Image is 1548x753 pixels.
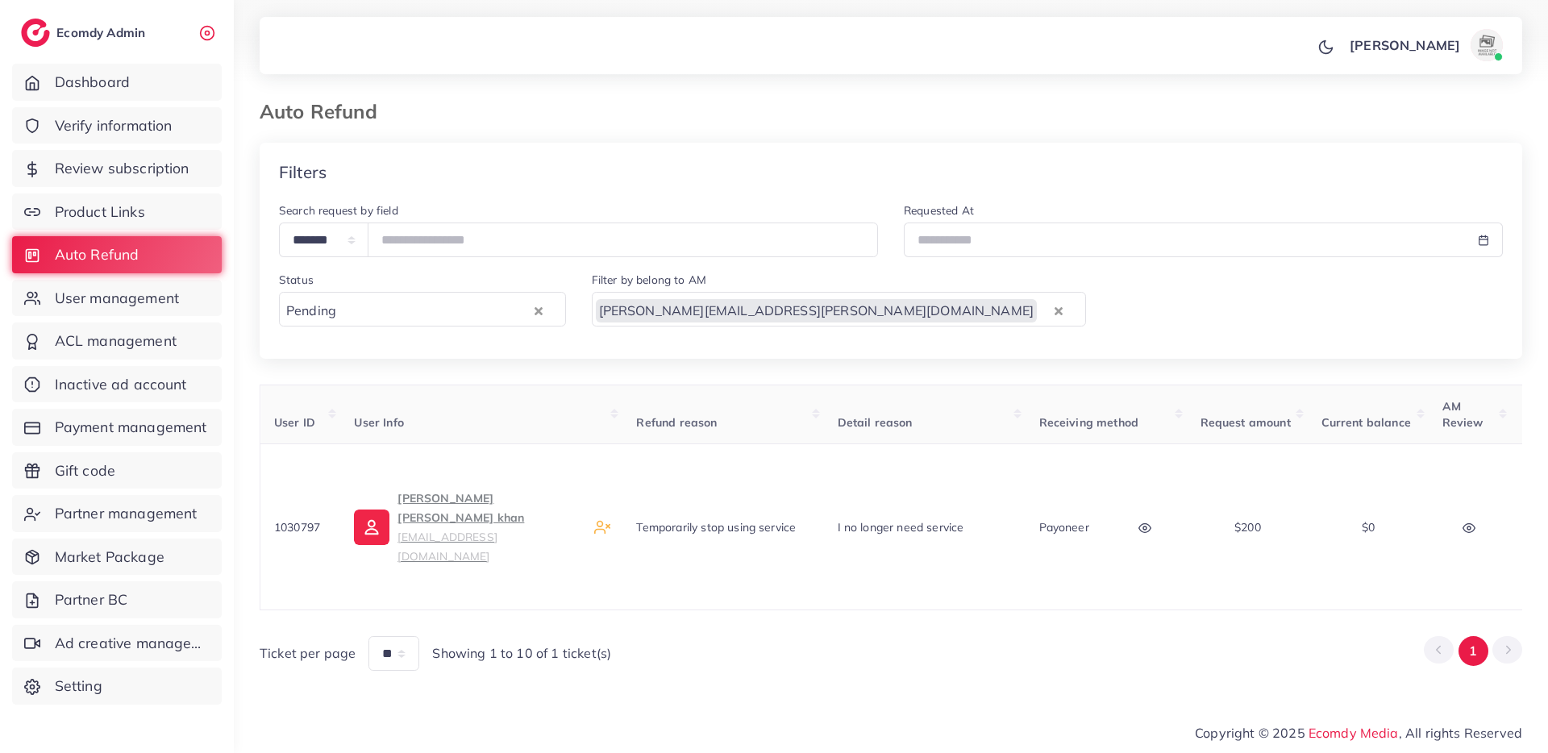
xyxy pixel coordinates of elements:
span: Verify information [55,115,173,136]
span: $0 [1362,520,1375,535]
span: , All rights Reserved [1399,723,1522,743]
input: Search for option [341,295,530,322]
a: Ecomdy Media [1309,725,1399,741]
a: Verify information [12,107,222,144]
span: ACL management [55,331,177,352]
span: Partner management [55,503,198,524]
a: User management [12,280,222,317]
span: User Info [354,415,403,430]
button: Go to page 1 [1459,636,1488,666]
span: Inactive ad account [55,374,187,395]
a: Review subscription [12,150,222,187]
a: Product Links [12,193,222,231]
span: Receiving method [1039,415,1139,430]
span: Dashboard [55,72,130,93]
span: Current balance [1321,415,1411,430]
button: Clear Selected [535,301,543,319]
h2: Ecomdy Admin [56,25,149,40]
label: Filter by belong to AM [592,272,707,288]
span: Temporarily stop using service [636,520,796,535]
p: payoneer [1039,518,1089,537]
span: Gift code [55,460,115,481]
label: Requested At [904,202,974,218]
h3: Auto Refund [260,100,390,123]
span: $200 [1234,520,1261,535]
span: User management [55,288,179,309]
a: Auto Refund [12,236,222,273]
ul: Pagination [1424,636,1522,666]
div: Search for option [592,292,1087,327]
span: Showing 1 to 10 of 1 ticket(s) [432,644,611,663]
a: logoEcomdy Admin [21,19,149,47]
span: Detail reason [838,415,913,430]
span: Auto Refund [55,244,139,265]
a: Market Package [12,539,222,576]
span: Request amount [1201,415,1291,430]
a: Ad creative management [12,625,222,662]
a: Inactive ad account [12,366,222,403]
h4: Filters [279,162,327,182]
span: Ad creative management [55,633,210,654]
img: logo [21,19,50,47]
span: Refund reason [636,415,717,430]
a: ACL management [12,322,222,360]
span: Market Package [55,547,164,568]
small: [EMAIL_ADDRESS][DOMAIN_NAME] [397,530,497,563]
a: Dashboard [12,64,222,101]
a: Payment management [12,409,222,446]
span: [PERSON_NAME][EMAIL_ADDRESS][PERSON_NAME][DOMAIN_NAME] [596,299,1038,322]
p: [PERSON_NAME] [PERSON_NAME] khan [397,489,581,566]
span: Copyright © 2025 [1195,723,1522,743]
span: User ID [273,415,314,430]
button: Clear Selected [1055,301,1063,319]
span: Payment management [55,417,207,438]
span: AM Review [1442,399,1483,430]
span: Partner BC [55,589,128,610]
a: [PERSON_NAME] [PERSON_NAME] khan[EMAIL_ADDRESS][DOMAIN_NAME] [354,489,581,566]
input: Search for option [1038,295,1051,322]
span: 1030797 [273,520,319,535]
span: Ticket per page [260,644,356,663]
a: Gift code [12,452,222,489]
span: Review subscription [55,158,189,179]
span: Product Links [55,202,145,223]
div: Search for option [279,292,566,327]
label: Status [279,272,314,288]
span: Setting [55,676,102,697]
a: Partner management [12,495,222,532]
label: Search request by field [279,202,398,218]
span: I no longer need service [838,520,964,535]
img: ic-user-info.36bf1079.svg [354,510,389,545]
a: Setting [12,668,222,705]
span: Pending [283,299,339,322]
a: Partner BC [12,581,222,618]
